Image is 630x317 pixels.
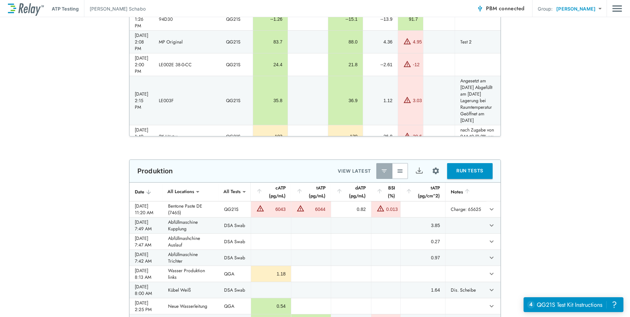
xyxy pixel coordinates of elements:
div: 3.03 [413,97,422,104]
td: DSA Swab [219,250,251,266]
div: 0.97 [406,254,440,261]
span: connected [499,5,525,12]
div: 103 [258,133,282,140]
div: 35.8 [258,97,282,104]
iframe: Resource center [524,297,623,312]
div: --2.61 [368,61,392,68]
div: BSI (%) [376,184,395,200]
td: QG21S [219,201,251,217]
div: -12 [413,61,419,68]
img: Warning [403,132,411,140]
div: 91.7 [403,16,418,22]
div: [DATE] 8:00 AM [135,283,157,297]
td: Kübel Weiß [163,282,218,298]
th: Date [129,183,163,201]
div: cATP (pg/mL) [256,184,286,200]
td: MP Original [154,31,221,53]
div: All Tests [219,185,245,198]
button: expand row [486,268,497,279]
img: Warning [297,204,304,212]
td: QG21S [221,125,253,148]
img: Export Icon [415,167,423,175]
button: expand row [486,204,497,215]
td: LE003F [154,76,221,125]
div: 4.95 [413,39,422,45]
div: All Locations [163,185,199,198]
div: [DATE] 1:49 PM [135,127,148,146]
div: 4.36 [368,39,392,45]
div: 26.8 [368,133,392,140]
img: Warning [403,60,411,68]
div: --15.1 [333,16,358,22]
div: 20.6 [413,133,422,140]
div: 83.7 [258,39,282,45]
td: 94D30 [154,8,221,30]
button: expand row [486,301,497,312]
img: Settings Icon [432,167,440,175]
button: expand row [486,284,497,296]
img: LuminUltra Relay [8,2,44,16]
button: expand row [497,128,508,139]
td: Dis. Scheibe [445,282,486,298]
button: Export [411,163,427,179]
td: DSA Swab [219,217,251,233]
td: Charge: 65625 [445,201,486,217]
p: VIEW LATEST [338,167,371,175]
div: 36.9 [333,97,358,104]
div: 24.4 [258,61,282,68]
p: [PERSON_NAME] Schabo [90,5,146,12]
td: Bentone Paste DE (7465) [163,201,218,217]
div: 88.0 [333,39,358,45]
img: Warning [256,204,264,212]
div: [DATE] 2:15 PM [135,91,148,110]
span: PBM [486,4,524,13]
td: Neue Wasserleitung [163,298,218,314]
td: QG21S [221,76,253,125]
button: RUN TESTS [447,163,493,179]
p: Produktion [137,167,173,175]
button: expand row [486,252,497,263]
div: 1.12 [368,97,392,104]
button: expand row [497,56,508,67]
div: 1.64 [406,287,440,293]
div: [DATE] 2:08 PM [135,32,148,52]
img: View All [397,168,403,174]
p: ATP Testing [52,5,79,12]
div: Notes [451,188,481,196]
div: [DATE] 7:47 AM [135,235,157,248]
div: [DATE] 8:13 AM [135,267,157,280]
div: tATP (pg/mL) [296,184,326,200]
div: [DATE] 11:20 AM [135,203,157,216]
button: Site setup [427,162,444,180]
div: [DATE] 7:49 AM [135,219,157,232]
img: Warning [403,96,411,104]
td: Abfüllmaschine Trichter [163,250,218,266]
img: Latest [381,168,387,174]
div: --13.9 [368,16,392,22]
div: --1.26 [258,16,282,22]
td: QGA [219,298,251,314]
div: 1.18 [256,271,286,277]
img: Warning [377,204,385,212]
div: 21.8 [333,61,358,68]
button: expand row [497,78,508,90]
button: expand row [486,236,497,247]
td: Wasser Produktion links [163,266,218,282]
div: tATP (pg/cm^2) [406,184,440,200]
div: 130 [333,133,358,140]
div: [DATE] 1:26 PM [135,9,148,29]
td: DSA Swab [219,234,251,249]
td: Angesetzt am [DATE] Abgefüllt am [DATE] Lagerung bei Raumtemperatur Geöffnet am [DATE] [455,76,497,125]
td: Abfüllmaschine Kupplung [163,217,218,233]
button: expand row [486,220,497,231]
td: QG21S [221,31,253,53]
td: QG21S [221,8,253,30]
div: dATP (pg/mL) [336,184,366,200]
td: 2K Härter [154,125,221,148]
div: 0.27 [406,238,440,245]
div: 0.82 [336,206,366,213]
div: 6043 [266,206,286,213]
div: 3.85 [406,222,440,229]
